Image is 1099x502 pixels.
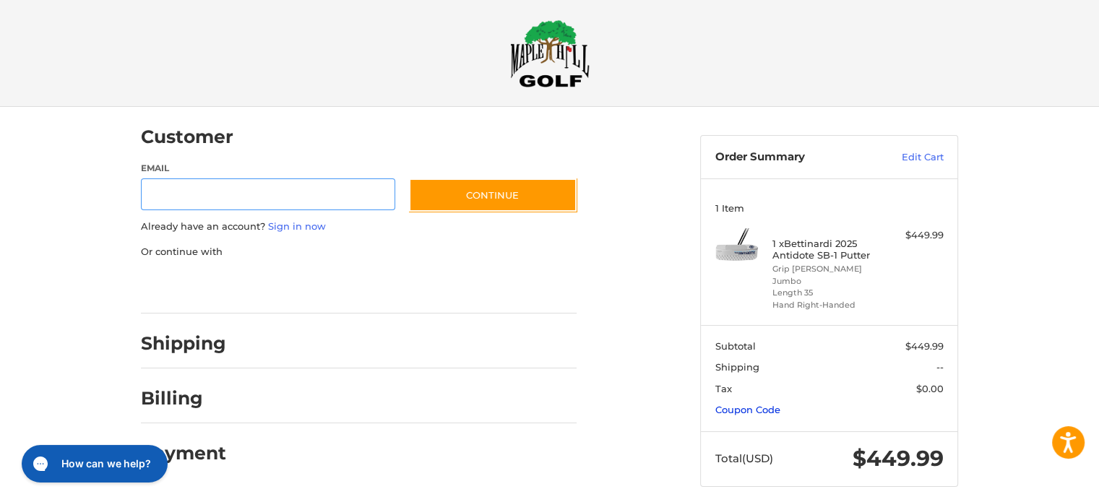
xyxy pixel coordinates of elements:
[141,245,577,259] p: Or continue with
[916,383,944,394] span: $0.00
[715,361,759,373] span: Shipping
[905,340,944,352] span: $449.99
[715,340,756,352] span: Subtotal
[715,202,944,214] h3: 1 Item
[936,361,944,373] span: --
[137,273,245,299] iframe: PayPal-paypal
[141,126,233,148] h2: Customer
[772,263,883,287] li: Grip [PERSON_NAME] Jumbo
[871,150,944,165] a: Edit Cart
[141,220,577,234] p: Already have an account?
[887,228,944,243] div: $449.99
[772,238,883,261] h4: 1 x Bettinardi 2025 Antidote SB-1 Putter
[772,299,883,311] li: Hand Right-Handed
[853,445,944,472] span: $449.99
[141,387,225,410] h2: Billing
[715,383,732,394] span: Tax
[141,332,226,355] h2: Shipping
[14,440,171,488] iframe: Gorgias live chat messenger
[715,404,780,415] a: Coupon Code
[141,442,226,464] h2: Payment
[409,178,577,212] button: Continue
[715,150,871,165] h3: Order Summary
[715,451,773,465] span: Total (USD)
[980,463,1099,502] iframe: Google Customer Reviews
[772,287,883,299] li: Length 35
[268,220,326,232] a: Sign in now
[141,162,395,175] label: Email
[510,20,590,87] img: Maple Hill Golf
